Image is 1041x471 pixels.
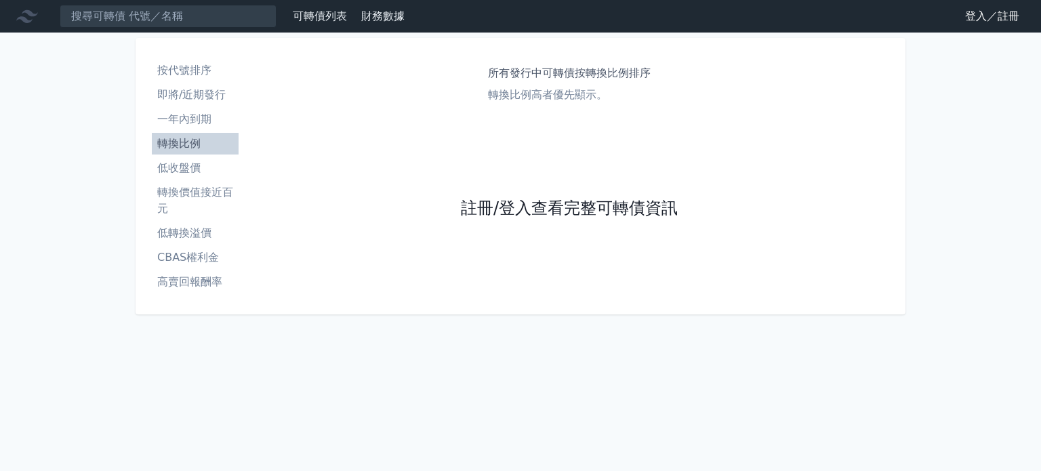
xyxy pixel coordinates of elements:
[152,84,239,106] a: 即將/近期發行
[488,87,651,103] p: 轉換比例高者優先顯示。
[152,157,239,179] a: 低收盤價
[152,274,239,290] li: 高賣回報酬率
[293,9,347,22] a: 可轉債列表
[152,271,239,293] a: 高賣回報酬率
[152,111,239,127] li: 一年內到期
[152,133,239,155] a: 轉換比例
[152,108,239,130] a: 一年內到期
[954,5,1030,27] a: 登入／註冊
[152,247,239,268] a: CBAS權利金
[152,87,239,103] li: 即將/近期發行
[152,249,239,266] li: CBAS權利金
[361,9,405,22] a: 財務數據
[152,62,239,79] li: 按代號排序
[461,198,678,220] a: 註冊/登入查看完整可轉債資訊
[152,136,239,152] li: 轉換比例
[60,5,277,28] input: 搜尋可轉債 代號／名稱
[488,65,651,81] h1: 所有發行中可轉債按轉換比例排序
[152,160,239,176] li: 低收盤價
[152,60,239,81] a: 按代號排序
[152,184,239,217] li: 轉換價值接近百元
[152,222,239,244] a: 低轉換溢價
[152,182,239,220] a: 轉換價值接近百元
[152,225,239,241] li: 低轉換溢價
